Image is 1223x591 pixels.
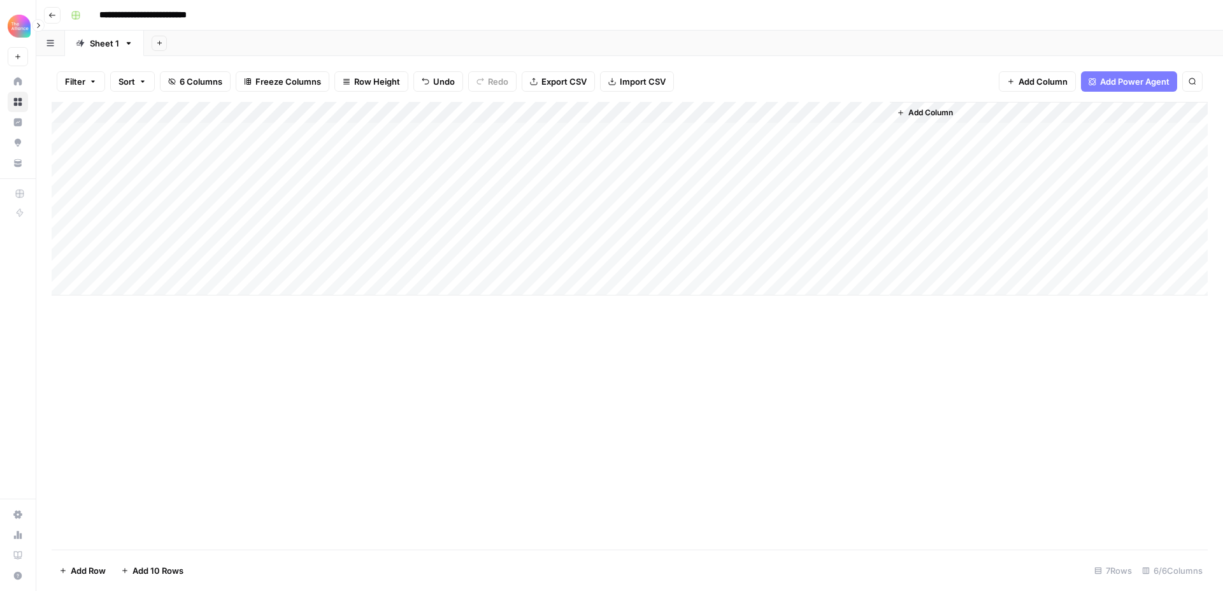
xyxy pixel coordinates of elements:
button: Undo [413,71,463,92]
div: 7 Rows [1089,560,1137,581]
button: Help + Support [8,566,28,586]
span: 6 Columns [180,75,222,88]
span: Redo [488,75,508,88]
img: Alliance Logo [8,15,31,38]
span: Add 10 Rows [132,564,183,577]
span: Import CSV [620,75,666,88]
a: Insights [8,112,28,132]
span: Export CSV [541,75,587,88]
span: Sort [118,75,135,88]
a: Settings [8,504,28,525]
span: Add Column [1019,75,1068,88]
span: Row Height [354,75,400,88]
div: 6/6 Columns [1137,560,1208,581]
button: Redo [468,71,517,92]
a: Browse [8,92,28,112]
button: Add Row [52,560,113,581]
button: Sort [110,71,155,92]
a: Learning Hub [8,545,28,566]
a: Usage [8,525,28,545]
button: Add 10 Rows [113,560,191,581]
span: Add Power Agent [1100,75,1169,88]
button: Export CSV [522,71,595,92]
a: Your Data [8,153,28,173]
button: Freeze Columns [236,71,329,92]
button: Import CSV [600,71,674,92]
span: Filter [65,75,85,88]
span: Undo [433,75,455,88]
button: Add Column [892,104,958,121]
span: Add Column [908,107,953,118]
button: Row Height [334,71,408,92]
a: Opportunities [8,132,28,153]
button: Filter [57,71,105,92]
button: Add Column [999,71,1076,92]
a: Home [8,71,28,92]
span: Freeze Columns [255,75,321,88]
span: Add Row [71,564,106,577]
button: Workspace: Alliance [8,10,28,42]
div: Sheet 1 [90,37,119,50]
button: Add Power Agent [1081,71,1177,92]
button: 6 Columns [160,71,231,92]
a: Sheet 1 [65,31,144,56]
